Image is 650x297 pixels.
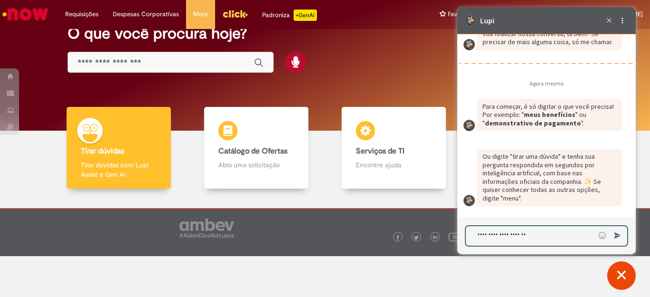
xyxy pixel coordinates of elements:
a: Tirar dúvidas Tirar dúvidas com Lupi Assist e Gen Ai [50,107,187,189]
button: Fechar conversa de suporte [607,261,636,290]
img: logo_footer_ambev_rotulo_gray.png [179,219,234,238]
div: Padroniza [262,10,317,21]
img: click_logo_yellow_360x200.png [222,7,248,21]
a: Catálogo de Ofertas Abra uma solicitação [187,107,325,189]
p: Tirar dúvidas com Lupi Assist e Gen Ai [81,160,157,179]
b: Catálogo de Ofertas [218,146,287,156]
span: Despesas Corporativas [113,10,179,19]
span: Favoritos [448,10,474,19]
p: Encontre ajuda [356,160,432,170]
img: logo_footer_twitter.png [414,235,419,240]
img: logo_footer_facebook.png [395,235,400,240]
p: Abra uma solicitação [218,160,294,170]
span: Requisições [65,10,98,19]
img: ServiceNow [1,5,50,24]
p: +GenAi [294,10,317,21]
span: More [193,10,208,19]
h2: O que você procura hoje? [68,25,582,42]
img: logo_footer_linkedin.png [433,235,438,240]
b: Tirar dúvidas [81,146,124,156]
a: Serviços de TI Encontre ajuda [325,107,463,189]
iframe: Suporte do Bate-Papo [457,7,636,254]
img: logo_footer_youtube.png [449,230,461,243]
b: Serviços de TI [356,146,404,156]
